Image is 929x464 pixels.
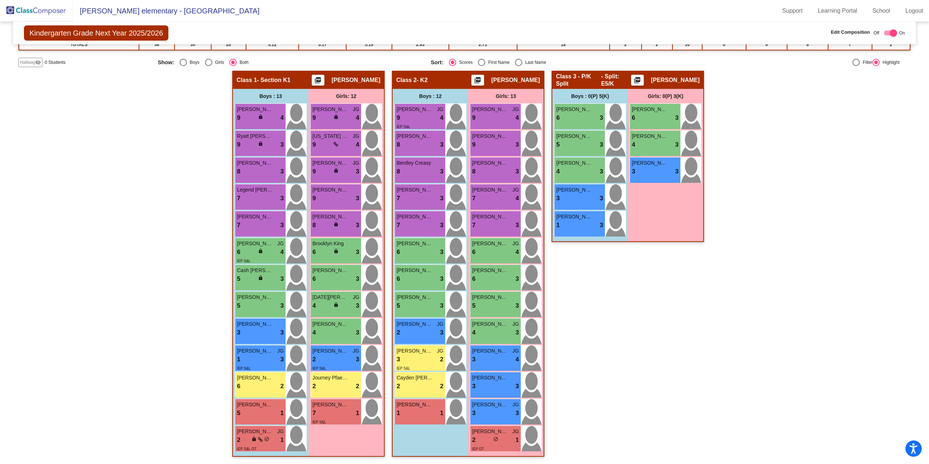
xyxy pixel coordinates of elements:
[632,113,635,123] span: 6
[556,106,593,113] span: [PERSON_NAME]
[312,267,349,274] span: [PERSON_NAME]
[437,347,443,355] span: JG
[397,125,410,129] span: IEP S&L
[516,408,519,418] span: 3
[472,267,508,274] span: [PERSON_NAME]
[353,159,359,167] span: JG
[472,293,508,301] span: [PERSON_NAME]
[472,221,475,230] span: 7
[73,5,259,17] span: [PERSON_NAME] elementary - [GEOGRAPHIC_DATA]
[397,355,400,364] span: 3
[831,29,870,36] span: Edit Composition
[516,167,519,176] span: 3
[440,140,443,149] span: 3
[333,114,339,119] span: lock
[397,132,433,140] span: [PERSON_NAME]
[392,39,449,50] td: 2.93
[237,167,240,176] span: 8
[867,5,896,17] a: School
[356,301,359,311] span: 3
[431,59,698,66] mat-radio-group: Select an option
[175,39,211,50] td: 30
[491,77,540,84] span: [PERSON_NAME]
[333,222,339,227] span: lock
[312,140,316,149] span: 9
[237,435,240,445] span: 2
[516,355,519,364] span: 4
[264,436,269,442] span: do_not_disturb_alt
[632,167,635,176] span: 3
[600,221,603,230] span: 3
[440,408,443,418] span: 1
[397,401,433,408] span: [PERSON_NAME]
[632,106,668,113] span: [PERSON_NAME]
[440,382,443,391] span: 2
[397,213,433,221] span: [PERSON_NAME] [PERSON_NAME]
[353,132,359,140] span: JG
[356,140,359,149] span: 4
[516,328,519,337] span: 3
[440,194,443,203] span: 3
[258,275,263,280] span: lock
[356,113,359,123] span: 4
[281,408,284,418] span: 1
[233,89,308,103] div: Boys : 13
[600,167,603,176] span: 3
[631,75,644,86] button: Print Students Details
[472,274,475,284] span: 6
[333,168,339,173] span: lock
[828,39,872,50] td: 7
[880,59,900,66] div: Highlight
[473,77,482,87] mat-icon: picture_as_pdf
[299,39,346,50] td: 5.17
[440,167,443,176] span: 3
[237,347,273,355] span: [PERSON_NAME]
[517,39,610,50] td: 18
[20,59,35,66] span: Hallway
[437,320,443,328] span: JG
[900,5,929,17] a: Logout
[35,59,41,65] mat-icon: visibility_off
[632,140,635,149] span: 4
[356,382,359,391] span: 2
[237,447,257,451] span: IEP S&L OT
[333,249,339,254] span: lock
[397,106,433,113] span: [PERSON_NAME]
[472,167,475,176] span: 8
[440,113,443,123] span: 4
[281,221,284,230] span: 3
[472,320,508,328] span: [PERSON_NAME]
[281,113,284,123] span: 4
[258,249,263,254] span: lock
[471,75,484,86] button: Print Students Details
[312,159,349,167] span: [PERSON_NAME]
[312,420,326,424] span: IEP S&L
[417,77,427,84] span: - K2
[237,194,240,203] span: 7
[472,213,508,221] span: [PERSON_NAME] [PERSON_NAME]
[397,320,433,328] span: [PERSON_NAME]
[281,301,284,311] span: 3
[512,401,519,408] span: JG
[397,301,400,311] span: 5
[456,59,472,66] div: Scores
[281,167,284,176] span: 3
[610,39,642,50] td: 2
[281,274,284,284] span: 3
[314,77,322,87] mat-icon: picture_as_pdf
[45,59,65,66] span: 0 Students
[472,186,508,194] span: [PERSON_NAME]
[516,194,519,203] span: 4
[485,59,509,66] div: First Name
[493,436,498,442] span: do_not_disturb_alt
[158,59,425,66] mat-radio-group: Select an option
[237,159,273,167] span: [PERSON_NAME]
[440,328,443,337] span: 3
[237,408,240,418] span: 5
[601,73,631,87] span: - Split: E5/K
[237,240,273,247] span: [PERSON_NAME]
[312,194,316,203] span: 9
[397,221,400,230] span: 7
[237,59,249,66] div: Both
[472,140,475,149] span: 9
